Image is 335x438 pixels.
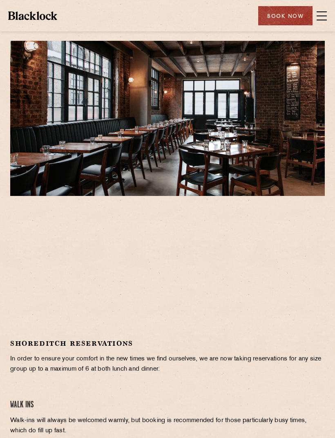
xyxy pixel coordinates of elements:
h4: Walk Ins [10,400,325,411]
iframe: OpenTable make booking widget [122,208,213,331]
p: Walk-ins will always be welcomed warmly, but booking is recommended for those particularly busy t... [10,416,325,436]
img: BL_Textured_Logo-footer-cropped.svg [8,11,57,20]
h2: Shoreditch Reservations [10,339,325,348]
p: In order to ensure your comfort in the new times we find ourselves, we are now taking reservation... [10,354,325,374]
div: Book Now [258,6,313,25]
